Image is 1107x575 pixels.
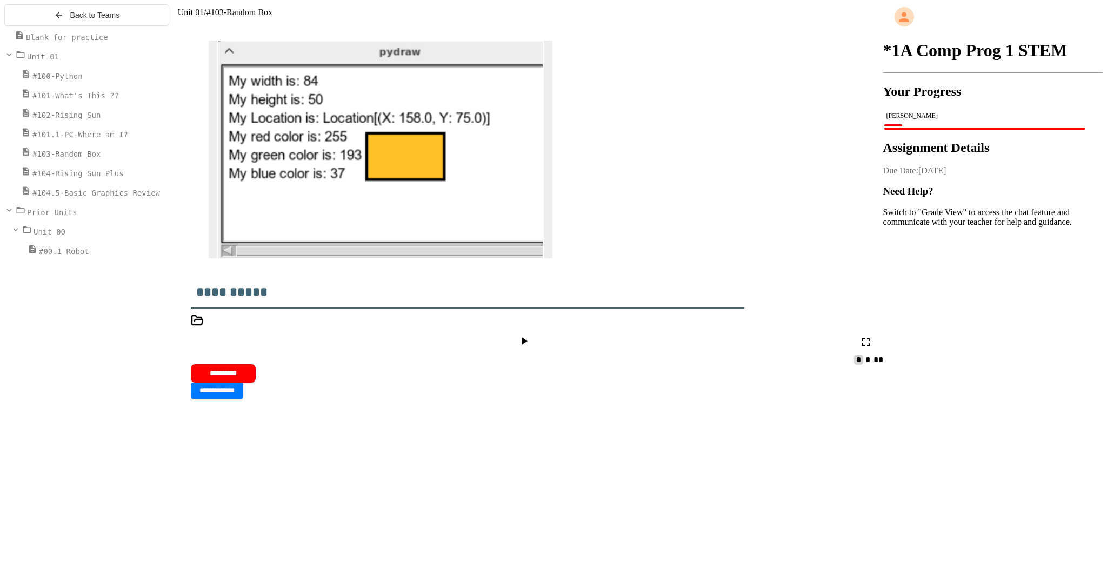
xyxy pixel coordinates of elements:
[918,166,946,175] span: [DATE]
[883,185,1103,197] h3: Need Help?
[883,141,1103,155] h2: Assignment Details
[883,84,1103,99] h2: Your Progress
[883,166,918,175] span: Due Date:
[27,52,59,61] span: Unit 01
[883,208,1103,227] p: Switch to "Grade View" to access the chat feature and communicate with your teacher for help and ...
[32,111,101,119] span: #102-Rising Sun
[34,228,65,236] span: Unit 00
[32,91,119,100] span: #101-What's This ??
[178,8,204,17] span: Unit 01
[204,8,206,17] span: /
[39,247,89,256] span: #00.1 Robot
[27,208,77,217] span: Prior Units
[4,4,169,26] button: Back to Teams
[886,112,1099,120] div: [PERSON_NAME]
[70,11,120,19] span: Back to Teams
[883,41,1103,61] h1: *1A Comp Prog 1 STEM
[206,8,272,17] span: #103-Random Box
[32,150,101,158] span: #103-Random Box
[32,130,128,139] span: #101.1-PC-Where am I?
[32,72,83,81] span: #100-Python
[32,189,160,197] span: #104.5-Basic Graphics Review
[883,4,1103,29] div: My Account
[26,33,108,42] span: Blank for practice
[32,169,124,178] span: #104-Rising Sun Plus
